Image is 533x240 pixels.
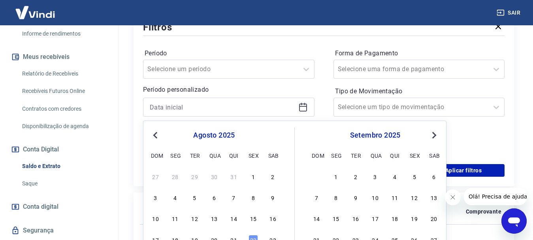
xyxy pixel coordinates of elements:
[351,214,360,223] div: Choose terça-feira, 16 de setembro de 2025
[229,172,239,181] div: Choose quinta-feira, 31 de julho de 2025
[331,172,341,181] div: Choose segunda-feira, 1 de setembro de 2025
[143,21,172,34] h5: Filtros
[150,130,279,140] div: agosto 2025
[371,172,380,181] div: Choose quarta-feira, 3 de setembro de 2025
[19,66,109,82] a: Relatório de Recebíveis
[150,101,295,113] input: Data inicial
[466,208,501,215] p: Comprovante
[170,172,180,181] div: Choose segunda-feira, 28 de julho de 2025
[249,214,258,223] div: Choose sexta-feira, 15 de agosto de 2025
[312,214,321,223] div: Choose domingo, 14 de setembro de 2025
[19,118,109,134] a: Disponibilização de agenda
[429,193,439,202] div: Choose sábado, 13 de setembro de 2025
[410,172,419,181] div: Choose sexta-feira, 5 de setembro de 2025
[19,101,109,117] a: Contratos com credores
[19,158,109,174] a: Saldo e Extrato
[390,214,399,223] div: Choose quinta-feira, 18 de setembro de 2025
[209,193,219,202] div: Choose quarta-feira, 6 de agosto de 2025
[464,188,527,205] iframe: Mensagem da empresa
[229,151,239,160] div: qui
[145,49,313,58] label: Período
[5,6,66,12] span: Olá! Precisa de ajuda?
[351,172,360,181] div: Choose terça-feira, 2 de setembro de 2025
[351,193,360,202] div: Choose terça-feira, 9 de setembro de 2025
[311,130,440,140] div: setembro 2025
[390,172,399,181] div: Choose quinta-feira, 4 de setembro de 2025
[19,26,109,42] a: Informe de rendimentos
[445,189,461,205] iframe: Fechar mensagem
[190,214,200,223] div: Choose terça-feira, 12 de agosto de 2025
[371,151,380,160] div: qua
[151,151,160,160] div: dom
[170,214,180,223] div: Choose segunda-feira, 11 de agosto de 2025
[170,151,180,160] div: seg
[331,193,341,202] div: Choose segunda-feira, 8 de setembro de 2025
[331,214,341,223] div: Choose segunda-feira, 15 de setembro de 2025
[249,172,258,181] div: Choose sexta-feira, 1 de agosto de 2025
[390,193,399,202] div: Choose quinta-feira, 11 de setembro de 2025
[410,214,419,223] div: Choose sexta-feira, 19 de setembro de 2025
[429,151,439,160] div: sab
[209,151,219,160] div: qua
[19,176,109,192] a: Saque
[170,193,180,202] div: Choose segunda-feira, 4 de agosto de 2025
[312,151,321,160] div: dom
[249,193,258,202] div: Choose sexta-feira, 8 de agosto de 2025
[9,198,109,215] a: Conta digital
[429,130,439,140] button: Next Month
[495,6,524,20] button: Sair
[501,208,527,234] iframe: Botão para abrir a janela de mensagens
[151,193,160,202] div: Choose domingo, 3 de agosto de 2025
[249,151,258,160] div: sex
[190,151,200,160] div: ter
[268,214,278,223] div: Choose sábado, 16 de agosto de 2025
[331,151,341,160] div: seg
[410,151,419,160] div: sex
[19,83,109,99] a: Recebíveis Futuros Online
[268,172,278,181] div: Choose sábado, 2 de agosto de 2025
[190,193,200,202] div: Choose terça-feira, 5 de agosto de 2025
[390,151,399,160] div: qui
[151,214,160,223] div: Choose domingo, 10 de agosto de 2025
[23,201,58,212] span: Conta digital
[429,214,439,223] div: Choose sábado, 20 de setembro de 2025
[229,214,239,223] div: Choose quinta-feira, 14 de agosto de 2025
[229,193,239,202] div: Choose quinta-feira, 7 de agosto de 2025
[268,151,278,160] div: sab
[151,172,160,181] div: Choose domingo, 27 de julho de 2025
[429,172,439,181] div: Choose sábado, 6 de setembro de 2025
[209,214,219,223] div: Choose quarta-feira, 13 de agosto de 2025
[351,151,360,160] div: ter
[9,0,61,25] img: Vindi
[9,222,109,239] a: Segurança
[151,130,160,140] button: Previous Month
[143,85,315,94] p: Período personalizado
[335,87,503,96] label: Tipo de Movimentação
[312,172,321,181] div: Choose domingo, 31 de agosto de 2025
[268,193,278,202] div: Choose sábado, 9 de agosto de 2025
[9,141,109,158] button: Conta Digital
[410,193,419,202] div: Choose sexta-feira, 12 de setembro de 2025
[422,164,505,177] button: Aplicar filtros
[209,172,219,181] div: Choose quarta-feira, 30 de julho de 2025
[371,193,380,202] div: Choose quarta-feira, 10 de setembro de 2025
[371,214,380,223] div: Choose quarta-feira, 17 de setembro de 2025
[312,193,321,202] div: Choose domingo, 7 de setembro de 2025
[190,172,200,181] div: Choose terça-feira, 29 de julho de 2025
[335,49,503,58] label: Forma de Pagamento
[9,48,109,66] button: Meus recebíveis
